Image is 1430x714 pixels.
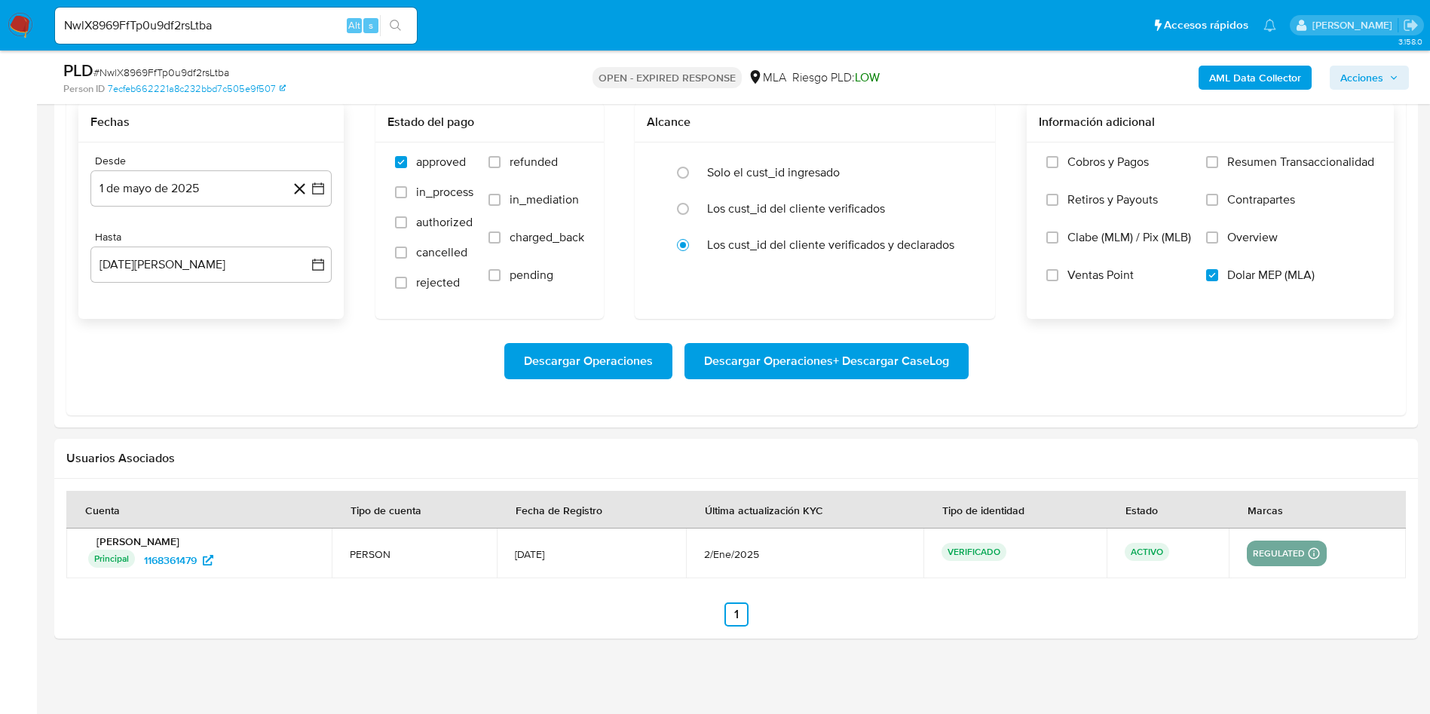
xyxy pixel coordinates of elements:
p: OPEN - EXPIRED RESPONSE [593,67,742,88]
button: Acciones [1330,66,1409,90]
button: search-icon [380,15,411,36]
span: 3.158.0 [1398,35,1422,47]
span: Acciones [1340,66,1383,90]
b: AML Data Collector [1209,66,1301,90]
a: Salir [1403,17,1419,33]
b: Person ID [63,82,105,96]
span: LOW [855,69,880,86]
b: PLD [63,58,93,82]
a: 7ecfeb662221a8c232bbd7c505e9f507 [108,82,286,96]
span: # NwlX8969FfTp0u9df2rsLtba [93,65,229,80]
input: Buscar usuario o caso... [55,16,417,35]
span: Accesos rápidos [1164,17,1248,33]
span: s [369,18,373,32]
div: MLA [748,69,786,86]
span: Alt [348,18,360,32]
p: nicolas.duclosson@mercadolibre.com [1312,18,1398,32]
h2: Usuarios Asociados [66,451,1406,466]
button: AML Data Collector [1199,66,1312,90]
a: Notificaciones [1263,19,1276,32]
span: Riesgo PLD: [792,69,880,86]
